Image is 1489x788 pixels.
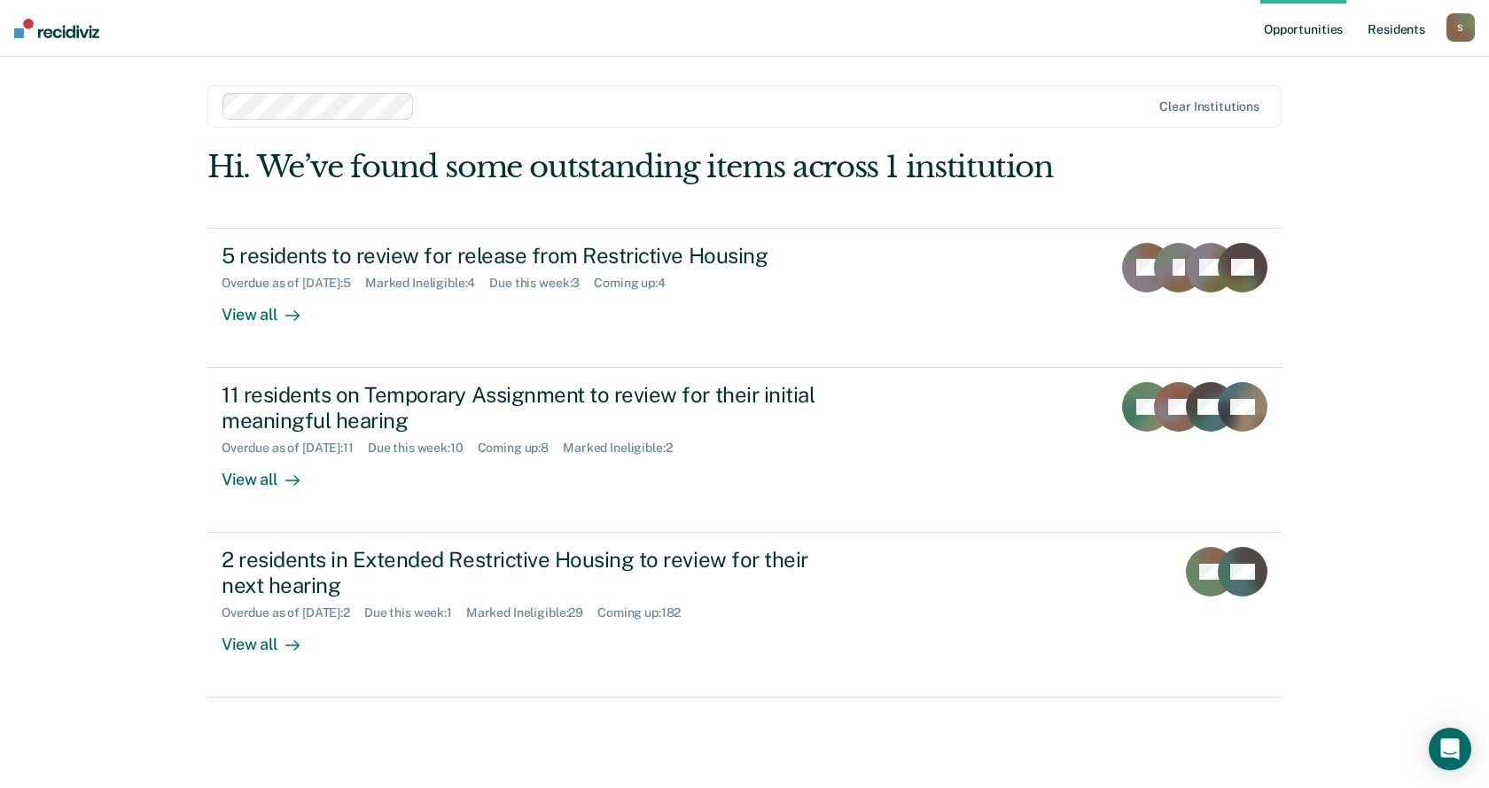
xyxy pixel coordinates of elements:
[1429,728,1471,770] div: Open Intercom Messenger
[222,455,321,489] div: View all
[207,368,1282,533] a: 11 residents on Temporary Assignment to review for their initial meaningful hearingOverdue as of ...
[222,243,844,269] div: 5 residents to review for release from Restrictive Housing
[222,620,321,654] div: View all
[207,228,1282,368] a: 5 residents to review for release from Restrictive HousingOverdue as of [DATE]:5Marked Ineligible...
[207,149,1067,185] div: Hi. We’ve found some outstanding items across 1 institution
[222,382,844,433] div: 11 residents on Temporary Assignment to review for their initial meaningful hearing
[368,441,478,456] div: Due this week : 10
[489,276,594,291] div: Due this week : 3
[364,605,466,620] div: Due this week : 1
[222,605,364,620] div: Overdue as of [DATE] : 2
[1446,13,1475,42] button: S
[222,276,365,291] div: Overdue as of [DATE] : 5
[207,533,1282,698] a: 2 residents in Extended Restrictive Housing to review for their next hearingOverdue as of [DATE]:...
[14,19,99,38] img: Recidiviz
[597,605,695,620] div: Coming up : 182
[478,441,564,456] div: Coming up : 8
[365,276,489,291] div: Marked Ineligible : 4
[222,441,368,456] div: Overdue as of [DATE] : 11
[222,547,844,598] div: 2 residents in Extended Restrictive Housing to review for their next hearing
[466,605,597,620] div: Marked Ineligible : 29
[594,276,680,291] div: Coming up : 4
[1159,99,1259,114] div: Clear institutions
[563,441,686,456] div: Marked Ineligible : 2
[222,290,321,324] div: View all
